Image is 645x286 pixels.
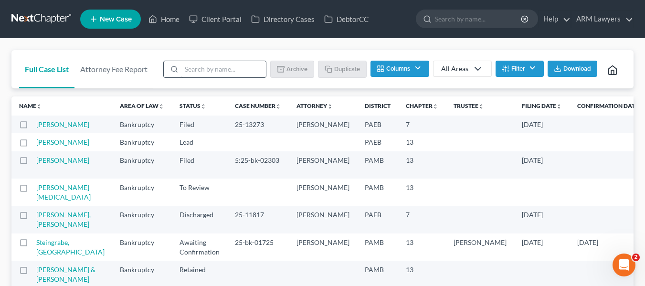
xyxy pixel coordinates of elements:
td: 13 [398,233,446,261]
a: Confirmation Date [577,102,644,109]
td: Filed [172,116,227,133]
td: Bankruptcy [112,133,172,151]
td: Awaiting Confirmation [172,233,227,261]
td: PAEB [357,206,398,233]
td: 7 [398,206,446,233]
td: [DATE] [514,151,570,179]
a: Nameunfold_more [19,102,42,109]
a: Statusunfold_more [180,102,206,109]
a: Attorney Fee Report [74,50,153,88]
a: Home [144,11,184,28]
div: All Areas [441,64,468,74]
td: 13 [398,133,446,151]
td: [PERSON_NAME] [289,151,357,179]
td: 7 [398,116,446,133]
td: [PERSON_NAME] [289,116,357,133]
i: unfold_more [556,104,562,109]
td: [DATE] [514,233,570,261]
td: Bankruptcy [112,116,172,133]
a: Filing Dateunfold_more [522,102,562,109]
a: Full Case List [19,50,74,88]
button: Filter [496,61,544,77]
td: PAMB [357,179,398,206]
a: [PERSON_NAME] & [PERSON_NAME] [36,265,95,283]
a: [PERSON_NAME], [PERSON_NAME] [36,211,91,228]
a: Trusteeunfold_more [454,102,484,109]
td: [PERSON_NAME] [289,179,357,206]
a: Steingrabe, [GEOGRAPHIC_DATA] [36,238,105,256]
td: [DATE] [514,116,570,133]
iframe: Intercom live chat [613,254,635,276]
td: PAMB [357,233,398,261]
td: Bankruptcy [112,233,172,261]
a: Client Portal [184,11,246,28]
a: Case Numberunfold_more [235,102,281,109]
a: [PERSON_NAME] [36,120,89,128]
i: unfold_more [433,104,438,109]
a: ARM Lawyers [571,11,633,28]
a: Chapterunfold_more [406,102,438,109]
td: PAMB [357,151,398,179]
button: Columns [370,61,429,77]
th: District [357,96,398,116]
i: unfold_more [327,104,333,109]
td: 25-bk-01725 [227,233,289,261]
button: Download [548,61,597,77]
td: [PERSON_NAME] [446,233,514,261]
span: New Case [100,16,132,23]
td: Bankruptcy [112,206,172,233]
i: unfold_more [159,104,164,109]
a: [PERSON_NAME][MEDICAL_DATA] [36,183,91,201]
a: [PERSON_NAME] [36,138,89,146]
input: Search by name... [435,10,522,28]
td: 5:25-bk-02303 [227,151,289,179]
td: [DATE] [514,206,570,233]
i: unfold_more [275,104,281,109]
td: Bankruptcy [112,179,172,206]
td: PAEB [357,116,398,133]
td: PAEB [357,133,398,151]
a: Attorneyunfold_more [296,102,333,109]
td: 25-13273 [227,116,289,133]
td: To Review [172,179,227,206]
td: Discharged [172,206,227,233]
i: unfold_more [36,104,42,109]
td: [PERSON_NAME] [289,206,357,233]
td: 13 [398,151,446,179]
td: 25-11817 [227,206,289,233]
td: 13 [398,179,446,206]
a: Directory Cases [246,11,319,28]
span: 2 [632,254,640,261]
td: Filed [172,151,227,179]
input: Search by name... [181,61,266,77]
a: Area of Lawunfold_more [120,102,164,109]
td: [PERSON_NAME] [289,233,357,261]
i: unfold_more [201,104,206,109]
span: Download [563,65,591,73]
td: Bankruptcy [112,151,172,179]
td: Lead [172,133,227,151]
a: [PERSON_NAME] [36,156,89,164]
i: unfold_more [478,104,484,109]
a: Help [539,11,571,28]
a: DebtorCC [319,11,373,28]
